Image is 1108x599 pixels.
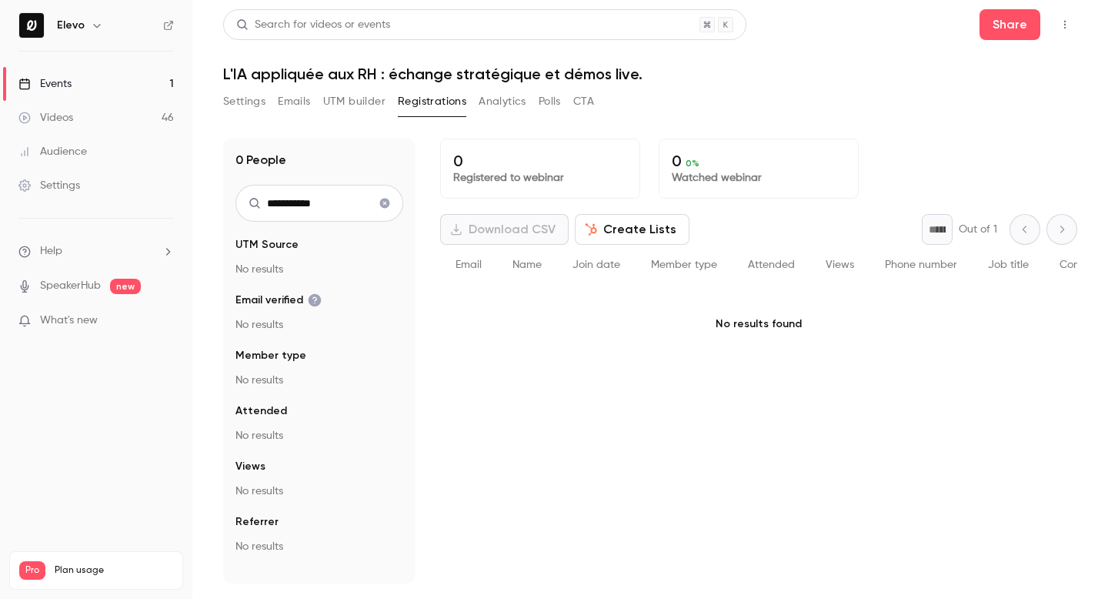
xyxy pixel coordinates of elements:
img: Elevo [19,13,44,38]
p: 0 [672,152,846,170]
p: No results [235,428,403,443]
span: Views [235,459,265,474]
h1: 0 People [235,151,286,169]
p: No results [235,539,403,554]
p: Watched webinar [672,170,846,186]
span: Attended [235,403,287,419]
span: 0 % [686,158,699,169]
p: No results [235,373,403,388]
p: Out of 1 [959,222,997,237]
div: Search for videos or events [236,17,390,33]
span: Phone number [885,259,957,270]
p: No results [235,317,403,333]
p: No results found [440,286,1077,363]
iframe: Noticeable Trigger [155,314,174,328]
button: Analytics [479,89,526,114]
li: help-dropdown-opener [18,243,174,259]
p: Registered to webinar [453,170,627,186]
a: SpeakerHub [40,278,101,294]
button: UTM builder [323,89,385,114]
span: Join date [572,259,620,270]
span: Member type [651,259,717,270]
button: Emails [278,89,310,114]
button: Registrations [398,89,466,114]
div: Videos [18,110,73,125]
span: Referrer [235,514,279,530]
span: Email [456,259,482,270]
span: Plan usage [55,564,173,577]
button: CTA [573,89,594,114]
button: Create Lists [575,214,689,245]
span: Help [40,243,62,259]
section: facet-groups [235,237,403,554]
h6: Elevo [57,18,85,33]
p: No results [235,262,403,277]
button: Clear search [372,191,397,216]
span: Views [826,259,854,270]
span: Pro [19,561,45,580]
span: Job title [988,259,1029,270]
div: Settings [18,178,80,193]
p: No results [235,484,403,499]
h1: L'IA appliquée aux RH : échange stratégique et démos live. [223,65,1077,83]
span: UTM Source [235,237,299,253]
div: Audience [18,144,87,159]
span: Member type [235,348,306,363]
span: Name [512,259,542,270]
span: Email verified [235,293,322,308]
span: What's new [40,313,98,329]
button: Polls [539,89,561,114]
p: 0 [453,152,627,170]
button: Share [980,9,1040,40]
div: Events [18,76,72,92]
span: Attended [748,259,795,270]
button: Settings [223,89,265,114]
span: new [110,279,141,294]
